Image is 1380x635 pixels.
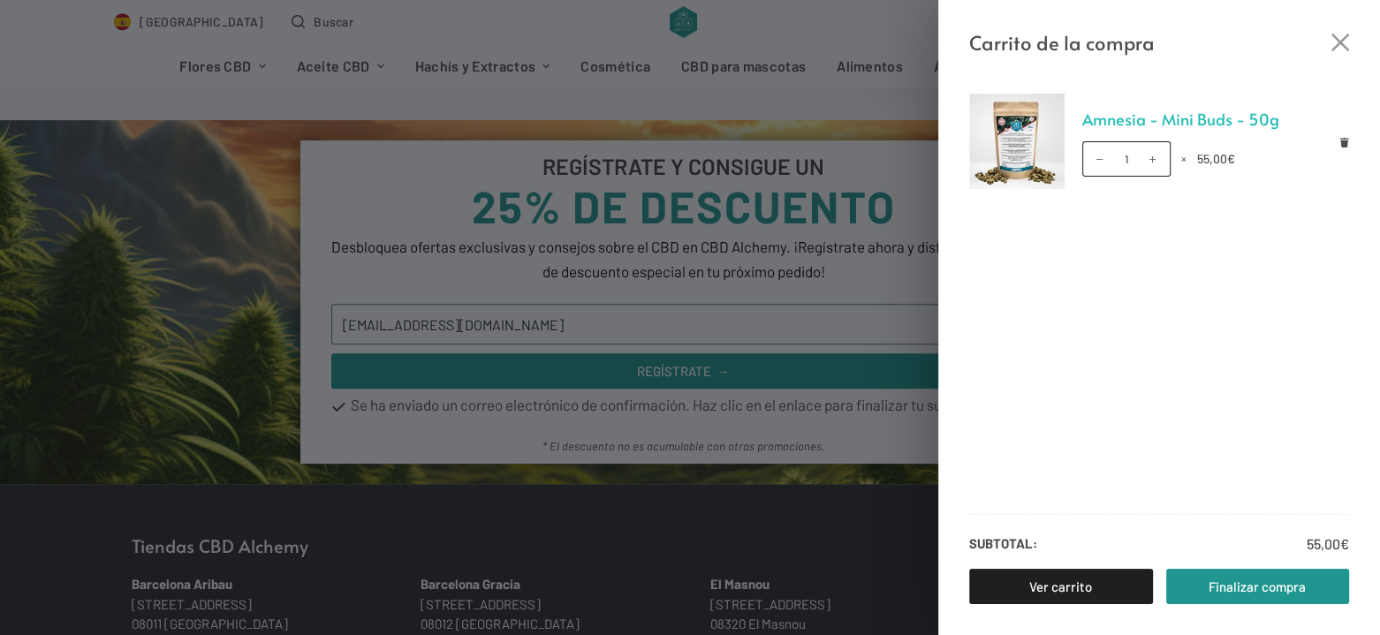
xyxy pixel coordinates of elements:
bdi: 55,00 [1197,151,1235,166]
strong: Subtotal: [969,533,1037,556]
a: Finalizar compra [1166,569,1350,604]
button: Cerrar el cajón del carrito [1331,34,1349,51]
span: × [1181,151,1187,166]
bdi: 55,00 [1307,535,1349,552]
a: Ver carrito [969,569,1153,604]
a: Amnesia - Mini Buds - 50g [1082,106,1350,132]
span: Carrito de la compra [969,26,1155,58]
span: € [1227,151,1235,166]
input: Cantidad de productos [1082,141,1171,177]
span: € [1340,535,1349,552]
a: Eliminar Amnesia - Mini Buds - 50g del carrito [1339,137,1349,147]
